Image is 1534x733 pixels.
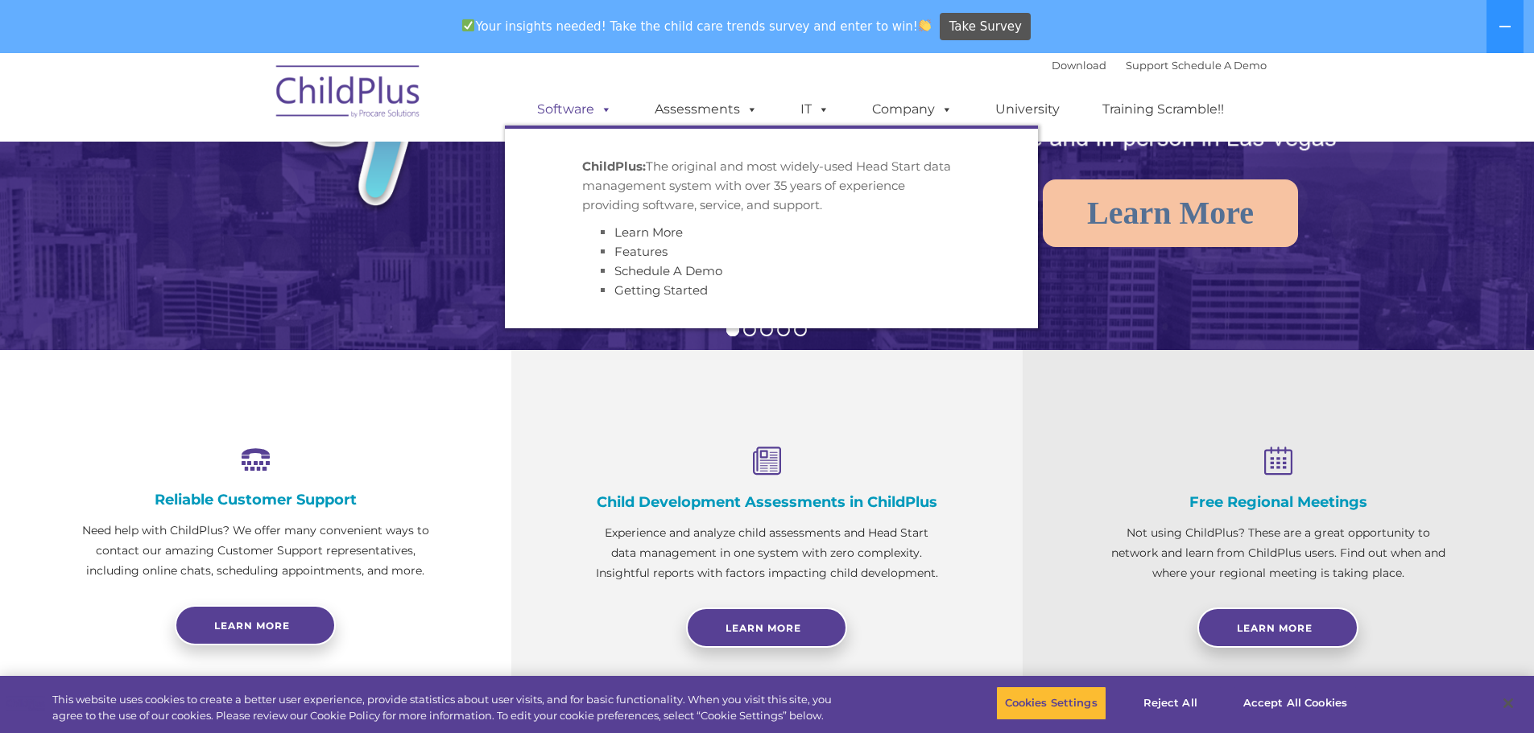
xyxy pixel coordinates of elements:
div: This website uses cookies to create a better user experience, provide statistics about user visit... [52,692,844,723]
a: University [979,93,1076,126]
img: ✅ [462,19,474,31]
h4: Child Development Assessments in ChildPlus [592,493,942,511]
img: ChildPlus by Procare Solutions [268,54,429,134]
p: Experience and analyze child assessments and Head Start data management in one system with zero c... [592,523,942,583]
a: Support [1126,59,1168,72]
a: Learn more [175,605,336,645]
strong: ChildPlus: [582,159,646,174]
a: Features [614,244,668,259]
p: Not using ChildPlus? These are a great opportunity to network and learn from ChildPlus users. Fin... [1103,523,1453,583]
a: Learn More [686,607,847,648]
span: Take Survey [949,13,1022,41]
a: Learn More [1197,607,1358,648]
a: Download [1052,59,1106,72]
p: The original and most widely-used Head Start data management system with over 35 years of experie... [582,157,961,215]
a: Learn More [614,224,683,240]
a: Schedule A Demo [1172,59,1267,72]
a: Company [856,93,969,126]
a: Software [521,93,628,126]
span: Last name [224,106,273,118]
span: Learn more [214,620,290,632]
a: Getting Started [614,282,708,298]
button: Reject All [1120,686,1221,720]
a: Learn More [1043,179,1298,247]
h4: Free Regional Meetings [1103,493,1453,511]
button: Cookies Settings [996,686,1106,720]
font: | [1052,59,1267,72]
a: Assessments [639,93,774,126]
button: Accept All Cookies [1234,686,1356,720]
span: Learn More [726,622,801,634]
span: Phone number [224,172,292,184]
button: Close [1491,686,1526,721]
a: Training Scramble!! [1086,93,1240,126]
a: Schedule A Demo [614,263,722,278]
span: Learn More [1237,622,1313,634]
a: Take Survey [940,13,1031,41]
p: Need help with ChildPlus? We offer many convenient ways to contact our amazing Customer Support r... [81,521,431,581]
span: Your insights needed! Take the child care trends survey and enter to win! [456,10,938,42]
img: 👏 [919,19,931,31]
h4: Reliable Customer Support [81,491,431,509]
a: IT [784,93,846,126]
